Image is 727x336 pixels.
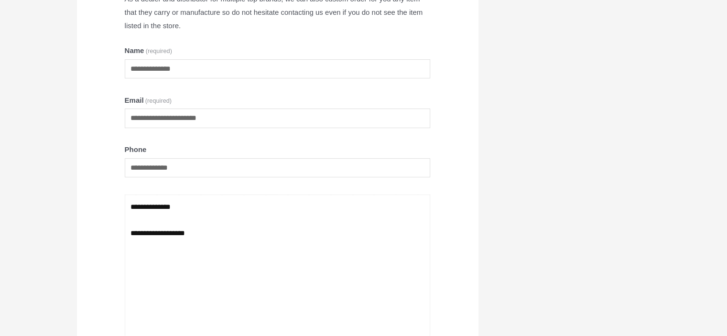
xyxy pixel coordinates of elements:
span: (required) [146,47,172,54]
span: (required) [145,97,172,104]
label: Email [125,94,431,107]
label: Name [125,44,431,57]
label: Phone [125,143,431,156]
